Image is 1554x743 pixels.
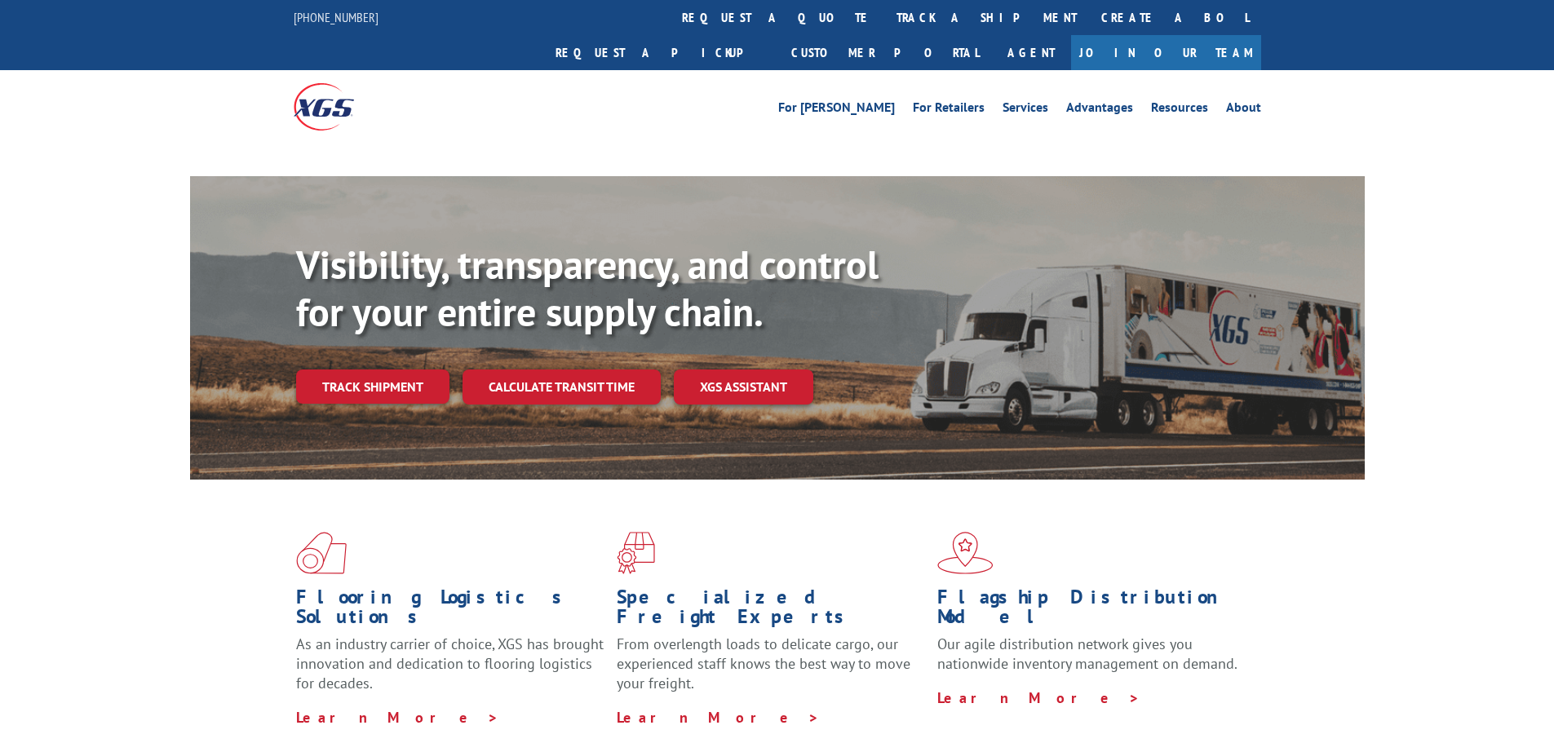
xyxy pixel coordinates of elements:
[296,587,604,635] h1: Flooring Logistics Solutions
[1071,35,1261,70] a: Join Our Team
[617,587,925,635] h1: Specialized Freight Experts
[674,369,813,405] a: XGS ASSISTANT
[296,532,347,574] img: xgs-icon-total-supply-chain-intelligence-red
[617,635,925,707] p: From overlength loads to delicate cargo, our experienced staff knows the best way to move your fr...
[937,532,994,574] img: xgs-icon-flagship-distribution-model-red
[937,635,1237,673] span: Our agile distribution network gives you nationwide inventory management on demand.
[296,635,604,692] span: As an industry carrier of choice, XGS has brought innovation and dedication to flooring logistics...
[463,369,661,405] a: Calculate transit time
[296,369,449,404] a: Track shipment
[617,708,820,727] a: Learn More >
[543,35,779,70] a: Request a pickup
[937,688,1140,707] a: Learn More >
[937,587,1246,635] h1: Flagship Distribution Model
[1151,101,1208,119] a: Resources
[1226,101,1261,119] a: About
[294,9,379,25] a: [PHONE_NUMBER]
[1003,101,1048,119] a: Services
[778,101,895,119] a: For [PERSON_NAME]
[296,239,879,337] b: Visibility, transparency, and control for your entire supply chain.
[296,708,499,727] a: Learn More >
[1066,101,1133,119] a: Advantages
[617,532,655,574] img: xgs-icon-focused-on-flooring-red
[779,35,991,70] a: Customer Portal
[913,101,985,119] a: For Retailers
[991,35,1071,70] a: Agent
